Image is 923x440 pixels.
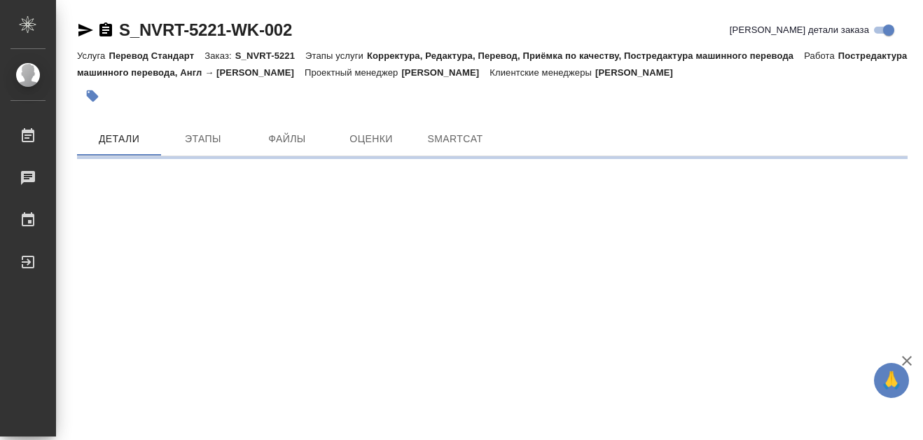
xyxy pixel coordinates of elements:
span: [PERSON_NAME] детали заказа [730,23,869,37]
span: 🙏 [880,366,903,395]
p: S_NVRT-5221 [235,50,305,61]
button: Добавить тэг [77,81,108,111]
p: Работа [804,50,838,61]
span: Детали [85,130,153,148]
a: S_NVRT-5221-WK-002 [119,20,292,39]
p: Услуга [77,50,109,61]
p: Клиентские менеджеры [490,67,595,78]
span: SmartCat [422,130,489,148]
p: Проектный менеджер [305,67,401,78]
span: Этапы [169,130,237,148]
button: Скопировать ссылку [97,22,114,39]
p: [PERSON_NAME] [401,67,490,78]
p: Корректура, Редактура, Перевод, Приёмка по качеству, Постредактура машинного перевода [367,50,804,61]
p: Перевод Стандарт [109,50,204,61]
p: Заказ: [204,50,235,61]
span: Оценки [338,130,405,148]
button: Скопировать ссылку для ЯМессенджера [77,22,94,39]
p: [PERSON_NAME] [595,67,683,78]
button: 🙏 [874,363,909,398]
span: Файлы [254,130,321,148]
p: Этапы услуги [305,50,367,61]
